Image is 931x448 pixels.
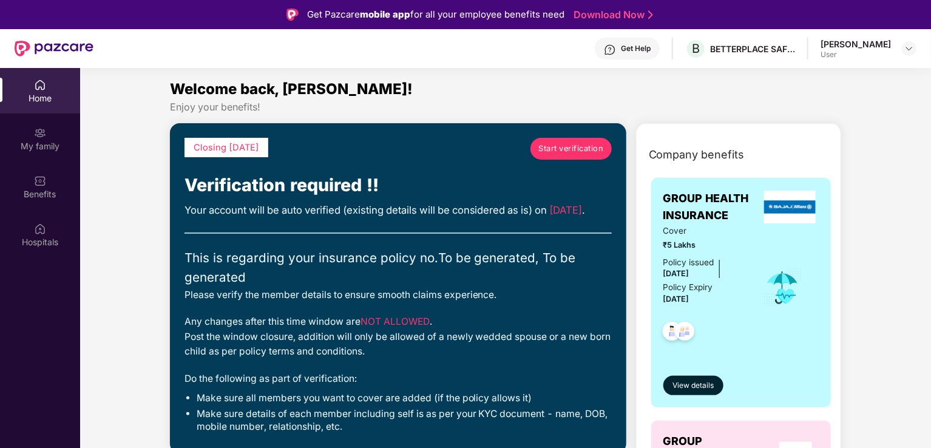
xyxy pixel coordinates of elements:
div: Policy Expiry [663,281,713,294]
strong: mobile app [360,8,410,20]
div: Policy issued [663,256,714,269]
img: svg+xml;base64,PHN2ZyB4bWxucz0iaHR0cDovL3d3dy53My5vcmcvMjAwMC9zdmciIHdpZHRoPSI0OC45NDMiIGhlaWdodD... [657,318,687,348]
span: Start verification [538,143,603,155]
img: Stroke [648,8,653,21]
div: Do the following as part of verification: [185,372,612,387]
span: [DATE] [663,269,689,278]
span: Welcome back, [PERSON_NAME]! [170,80,413,98]
img: icon [763,268,802,308]
img: svg+xml;base64,PHN2ZyBpZD0iSG9zcGl0YWxzIiB4bWxucz0iaHR0cDovL3d3dy53My5vcmcvMjAwMC9zdmciIHdpZHRoPS... [34,223,46,235]
div: Get Help [621,44,651,53]
span: NOT ALLOWED [361,316,430,327]
span: Closing [DATE] [194,142,259,153]
img: svg+xml;base64,PHN2ZyBpZD0iSG9tZSIgeG1sbnM9Imh0dHA6Ly93d3cudzMub3JnLzIwMDAvc3ZnIiB3aWR0aD0iMjAiIG... [34,79,46,91]
div: BETTERPLACE SAFETY SOLUTIONS PRIVATE LIMITED [710,43,795,55]
span: View details [672,380,714,392]
button: View details [663,376,723,395]
span: [DATE] [550,204,583,216]
span: GROUP HEALTH INSURANCE [663,190,761,225]
a: Download Now [574,8,649,21]
span: ₹5 Lakhs [663,239,746,251]
div: This is regarding your insurance policy no. To be generated, To be generated [185,248,612,288]
li: Make sure details of each member including self is as per your KYC document - name, DOB, mobile n... [197,408,612,433]
a: Start verification [530,138,612,160]
img: Logo [286,8,299,21]
div: Verification required !! [185,172,612,199]
span: [DATE] [663,294,689,304]
span: B [692,41,700,56]
div: Enjoy your benefits! [170,101,842,114]
div: Your account will be auto verified (existing details will be considered as is) on . [185,202,612,218]
img: insurerLogo [764,191,816,223]
img: svg+xml;base64,PHN2ZyBpZD0iRHJvcGRvd24tMzJ4MzIiIHhtbG5zPSJodHRwOi8vd3d3LnczLm9yZy8yMDAwL3N2ZyIgd2... [904,44,914,53]
div: Any changes after this time window are . Post the window closure, addition will only be allowed o... [185,314,612,359]
img: svg+xml;base64,PHN2ZyBpZD0iSGVscC0zMngzMiIgeG1sbnM9Imh0dHA6Ly93d3cudzMub3JnLzIwMDAvc3ZnIiB3aWR0aD... [604,44,616,56]
span: Cover [663,225,746,237]
img: svg+xml;base64,PHN2ZyB4bWxucz0iaHR0cDovL3d3dy53My5vcmcvMjAwMC9zdmciIHdpZHRoPSI0OC45NDMiIGhlaWdodD... [670,318,700,348]
img: svg+xml;base64,PHN2ZyB3aWR0aD0iMjAiIGhlaWdodD0iMjAiIHZpZXdCb3g9IjAgMCAyMCAyMCIgZmlsbD0ibm9uZSIgeG... [34,127,46,139]
img: svg+xml;base64,PHN2ZyBpZD0iQmVuZWZpdHMiIHhtbG5zPSJodHRwOi8vd3d3LnczLm9yZy8yMDAwL3N2ZyIgd2lkdGg9Ij... [34,175,46,187]
li: Make sure all members you want to cover are added (if the policy allows it) [197,392,612,405]
div: [PERSON_NAME] [821,38,891,50]
div: User [821,50,891,59]
img: New Pazcare Logo [15,41,93,56]
span: Company benefits [649,146,745,163]
div: Get Pazcare for all your employee benefits need [307,7,564,22]
div: Please verify the member details to ensure smooth claims experience. [185,288,612,303]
